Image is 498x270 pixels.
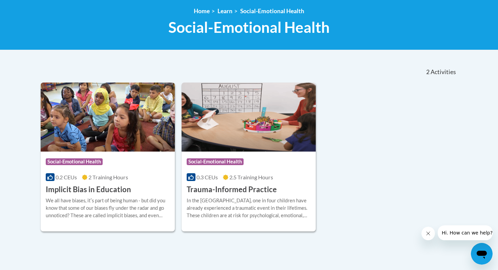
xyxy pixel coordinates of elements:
[182,83,316,152] img: Course Logo
[46,184,131,195] h3: Implicit Bias in Education
[194,7,210,15] a: Home
[426,68,430,76] span: 2
[438,225,493,240] iframe: Message from company
[56,174,77,180] span: 0.2 CEUs
[187,184,277,195] h3: Trauma-Informed Practice
[46,158,103,165] span: Social-Emotional Health
[187,158,244,165] span: Social-Emotional Health
[196,174,218,180] span: 0.3 CEUs
[41,83,175,152] img: Course Logo
[217,7,232,15] a: Learn
[46,197,170,219] div: We all have biases, itʹs part of being human - but did you know that some of our biases fly under...
[168,18,330,36] span: Social-Emotional Health
[431,68,456,76] span: Activities
[421,227,435,240] iframe: Close message
[187,197,311,219] div: In the [GEOGRAPHIC_DATA], one in four children have already experienced a traumatic event in thei...
[182,83,316,231] a: Course LogoSocial-Emotional Health0.3 CEUs2.5 Training Hours Trauma-Informed PracticeIn the [GEOG...
[88,174,128,180] span: 2 Training Hours
[471,243,493,265] iframe: Button to launch messaging window
[240,7,304,15] a: Social-Emotional Health
[229,174,273,180] span: 2.5 Training Hours
[41,83,175,231] a: Course LogoSocial-Emotional Health0.2 CEUs2 Training Hours Implicit Bias in EducationWe all have ...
